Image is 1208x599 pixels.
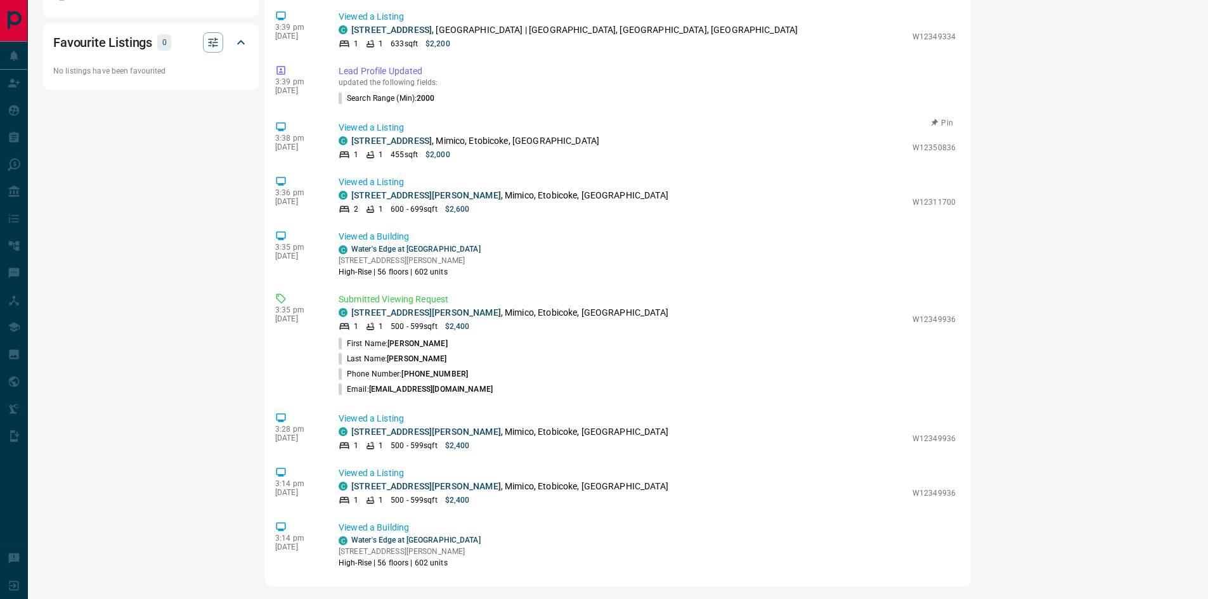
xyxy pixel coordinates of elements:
[425,38,450,49] p: $2,200
[379,203,383,215] p: 1
[339,383,493,395] p: Email:
[339,427,347,436] div: condos.ca
[339,521,956,534] p: Viewed a Building
[354,440,358,451] p: 1
[339,176,956,189] p: Viewed a Listing
[339,93,435,104] p: Search Range (Min) :
[339,308,347,317] div: condos.ca
[924,117,961,129] button: Pin
[391,321,437,332] p: 500 - 599 sqft
[339,136,347,145] div: condos.ca
[275,86,320,95] p: [DATE]
[351,134,599,148] p: , Mimico, Etobicoke, [GEOGRAPHIC_DATA]
[275,534,320,543] p: 3:14 pm
[339,482,347,491] div: condos.ca
[275,188,320,197] p: 3:36 pm
[351,189,668,202] p: , Mimico, Etobicoke, [GEOGRAPHIC_DATA]
[354,494,358,506] p: 1
[275,243,320,252] p: 3:35 pm
[912,433,956,444] p: W12349936
[339,25,347,34] div: condos.ca
[339,368,468,380] p: Phone Number:
[387,354,446,363] span: [PERSON_NAME]
[351,190,501,200] a: [STREET_ADDRESS][PERSON_NAME]
[401,370,468,378] span: [PHONE_NUMBER]
[339,10,956,23] p: Viewed a Listing
[354,203,358,215] p: 2
[351,536,481,544] a: Water's Edge at [GEOGRAPHIC_DATA]
[351,136,432,146] a: [STREET_ADDRESS]
[351,481,501,491] a: [STREET_ADDRESS][PERSON_NAME]
[354,149,358,160] p: 1
[391,149,418,160] p: 455 sqft
[912,196,956,208] p: W12311700
[339,546,481,557] p: [STREET_ADDRESS][PERSON_NAME]
[351,427,501,437] a: [STREET_ADDRESS][PERSON_NAME]
[275,77,320,86] p: 3:39 pm
[339,536,347,545] div: condos.ca
[339,353,447,364] p: Last Name:
[445,440,470,451] p: $2,400
[351,245,481,254] a: Water's Edge at [GEOGRAPHIC_DATA]
[275,252,320,261] p: [DATE]
[339,191,347,200] div: condos.ca
[275,143,320,151] p: [DATE]
[351,306,668,319] p: , Mimico, Etobicoke, [GEOGRAPHIC_DATA]
[445,203,470,215] p: $2,600
[339,230,956,243] p: Viewed a Building
[445,321,470,332] p: $2,400
[351,25,432,35] a: [STREET_ADDRESS]
[391,38,418,49] p: 633 sqft
[339,121,956,134] p: Viewed a Listing
[275,425,320,434] p: 3:28 pm
[379,440,383,451] p: 1
[912,31,956,42] p: W12349334
[354,321,358,332] p: 1
[369,385,493,394] span: [EMAIL_ADDRESS][DOMAIN_NAME]
[339,293,956,306] p: Submitted Viewing Request
[275,314,320,323] p: [DATE]
[275,543,320,551] p: [DATE]
[445,494,470,506] p: $2,400
[391,440,437,451] p: 500 - 599 sqft
[379,494,383,506] p: 1
[391,203,437,215] p: 600 - 699 sqft
[275,197,320,206] p: [DATE]
[912,314,956,325] p: W12349936
[275,488,320,497] p: [DATE]
[339,557,481,569] p: High-Rise | 56 floors | 602 units
[351,480,668,493] p: , Mimico, Etobicoke, [GEOGRAPHIC_DATA]
[425,149,450,160] p: $2,000
[417,94,434,103] span: 2000
[339,338,448,349] p: First Name:
[912,142,956,153] p: W12350836
[379,38,383,49] p: 1
[53,32,152,53] h2: Favourite Listings
[351,307,501,318] a: [STREET_ADDRESS][PERSON_NAME]
[387,339,447,348] span: [PERSON_NAME]
[275,479,320,488] p: 3:14 pm
[339,245,347,254] div: condos.ca
[391,494,437,506] p: 500 - 599 sqft
[339,266,481,278] p: High-Rise | 56 floors | 602 units
[379,149,383,160] p: 1
[339,78,956,87] p: updated the following fields:
[339,255,481,266] p: [STREET_ADDRESS][PERSON_NAME]
[161,35,167,49] p: 0
[275,434,320,442] p: [DATE]
[339,412,956,425] p: Viewed a Listing
[354,38,358,49] p: 1
[53,65,249,77] p: No listings have been favourited
[339,65,956,78] p: Lead Profile Updated
[351,23,798,37] p: , [GEOGRAPHIC_DATA] | [GEOGRAPHIC_DATA], [GEOGRAPHIC_DATA], [GEOGRAPHIC_DATA]
[275,134,320,143] p: 3:38 pm
[53,27,249,58] div: Favourite Listings0
[275,23,320,32] p: 3:39 pm
[275,32,320,41] p: [DATE]
[339,467,956,480] p: Viewed a Listing
[275,306,320,314] p: 3:35 pm
[912,487,956,499] p: W12349936
[351,425,668,439] p: , Mimico, Etobicoke, [GEOGRAPHIC_DATA]
[379,321,383,332] p: 1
